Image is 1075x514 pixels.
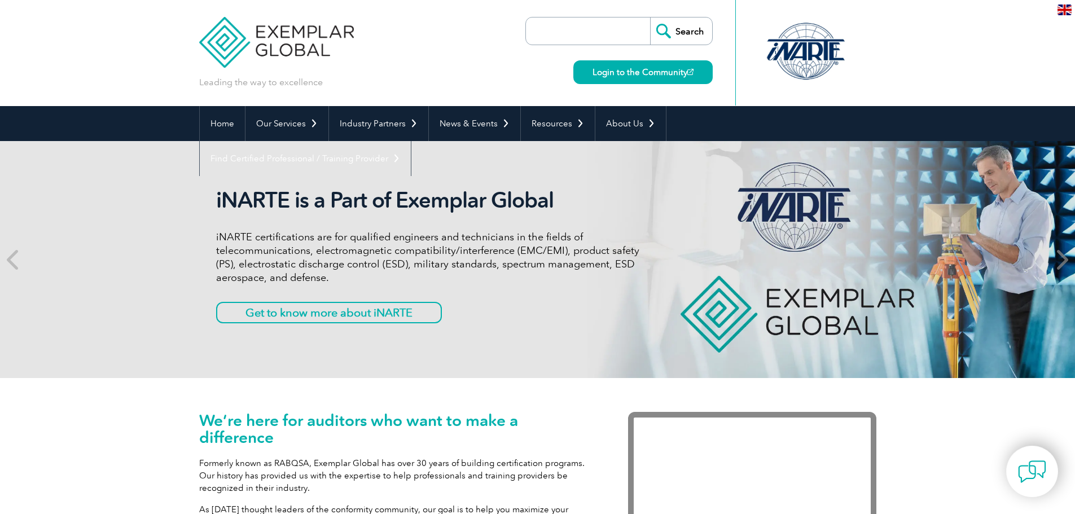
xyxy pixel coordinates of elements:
p: iNARTE certifications are for qualified engineers and technicians in the fields of telecommunicat... [216,230,639,284]
a: Find Certified Professional / Training Provider [200,141,411,176]
img: en [1058,5,1072,15]
a: Industry Partners [329,106,428,141]
img: contact-chat.png [1018,458,1046,486]
p: Leading the way to excellence [199,76,323,89]
a: Get to know more about iNARTE [216,302,442,323]
a: Home [200,106,245,141]
a: Login to the Community [573,60,713,84]
h2: iNARTE is a Part of Exemplar Global [216,187,639,213]
img: open_square.png [687,69,694,75]
a: News & Events [429,106,520,141]
a: Resources [521,106,595,141]
a: About Us [595,106,666,141]
input: Search [650,17,712,45]
p: Formerly known as RABQSA, Exemplar Global has over 30 years of building certification programs. O... [199,457,594,494]
a: Our Services [245,106,328,141]
h1: We’re here for auditors who want to make a difference [199,412,594,446]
